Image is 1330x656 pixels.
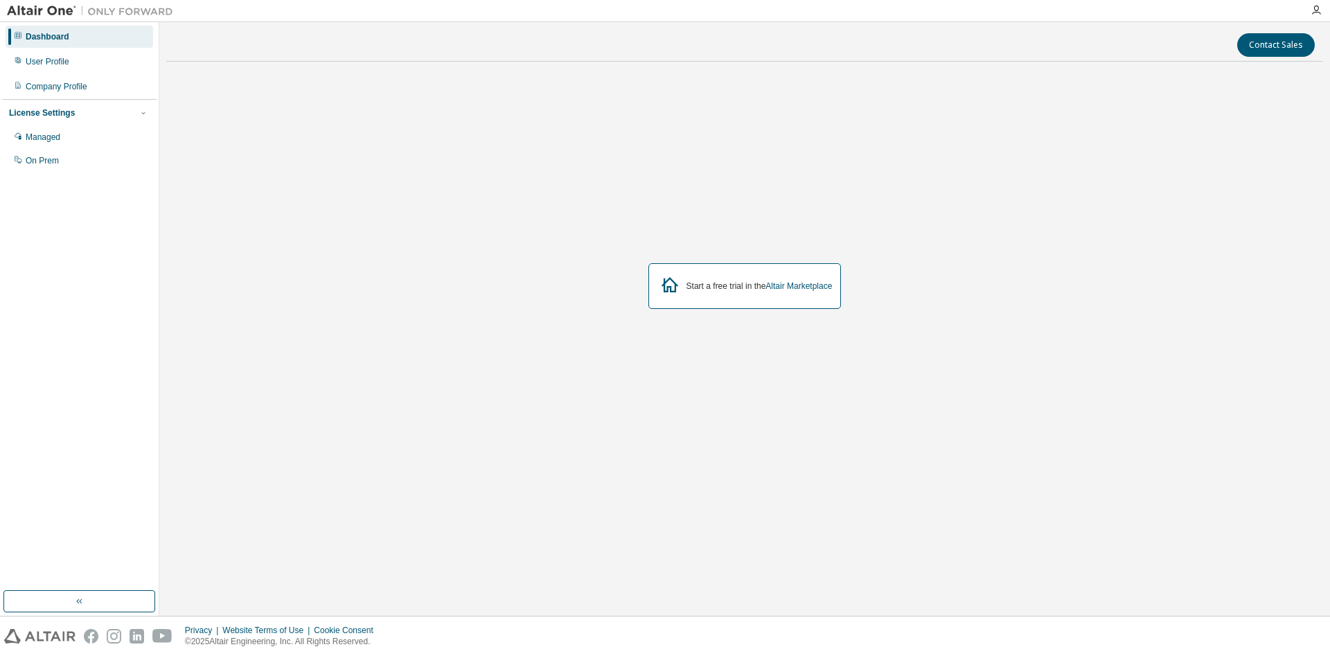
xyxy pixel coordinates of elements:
div: Managed [26,132,60,143]
img: linkedin.svg [130,629,144,644]
div: Start a free trial in the [686,281,833,292]
a: Altair Marketplace [765,281,832,291]
div: License Settings [9,107,75,118]
div: Cookie Consent [314,625,381,636]
div: Company Profile [26,81,87,92]
img: instagram.svg [107,629,121,644]
img: Altair One [7,4,180,18]
img: altair_logo.svg [4,629,76,644]
div: Website Terms of Use [222,625,314,636]
div: On Prem [26,155,59,166]
div: Privacy [185,625,222,636]
img: facebook.svg [84,629,98,644]
div: User Profile [26,56,69,67]
div: Dashboard [26,31,69,42]
img: youtube.svg [152,629,172,644]
button: Contact Sales [1237,33,1315,57]
p: © 2025 Altair Engineering, Inc. All Rights Reserved. [185,636,382,648]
